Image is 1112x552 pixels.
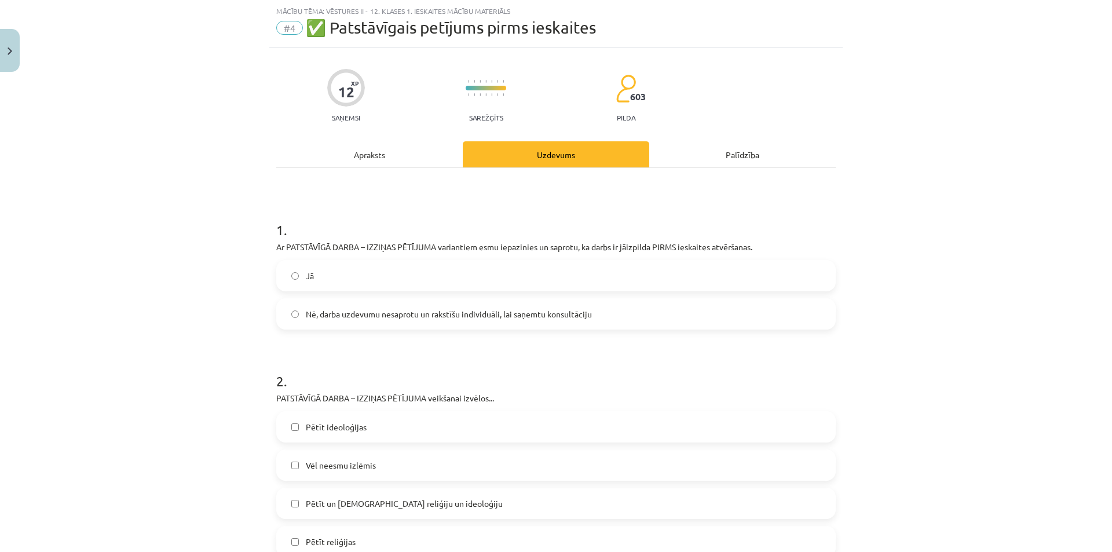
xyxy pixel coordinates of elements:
img: icon-short-line-57e1e144782c952c97e751825c79c345078a6d821885a25fce030b3d8c18986b.svg [497,93,498,96]
img: students-c634bb4e5e11cddfef0936a35e636f08e4e9abd3cc4e673bd6f9a4125e45ecb1.svg [616,74,636,103]
p: pilda [617,114,635,122]
img: icon-short-line-57e1e144782c952c97e751825c79c345078a6d821885a25fce030b3d8c18986b.svg [474,93,475,96]
img: icon-short-line-57e1e144782c952c97e751825c79c345078a6d821885a25fce030b3d8c18986b.svg [474,80,475,83]
input: Pētīt reliģijas [291,538,299,546]
img: icon-short-line-57e1e144782c952c97e751825c79c345078a6d821885a25fce030b3d8c18986b.svg [480,80,481,83]
img: icon-close-lesson-0947bae3869378f0d4975bcd49f059093ad1ed9edebbc8119c70593378902aed.svg [8,47,12,55]
img: icon-short-line-57e1e144782c952c97e751825c79c345078a6d821885a25fce030b3d8c18986b.svg [503,93,504,96]
p: Sarežģīts [469,114,503,122]
div: Apraksts [276,141,463,167]
span: ✅ Patstāvīgais petījums pirms ieskaites [306,18,596,37]
span: Pētīt ideoloģijas [306,421,367,433]
p: PATSTĀVĪGĀ DARBA – IZZIŅAS PĒTĪJUMA veikšanai izvēlos... [276,392,836,404]
span: Jā [306,270,314,282]
img: icon-short-line-57e1e144782c952c97e751825c79c345078a6d821885a25fce030b3d8c18986b.svg [491,80,492,83]
div: Uzdevums [463,141,649,167]
input: Pētīt un [DEMOGRAPHIC_DATA] reliģiju un ideoloģiju [291,500,299,507]
img: icon-short-line-57e1e144782c952c97e751825c79c345078a6d821885a25fce030b3d8c18986b.svg [468,80,469,83]
input: Vēl neesmu izlēmis [291,462,299,469]
img: icon-short-line-57e1e144782c952c97e751825c79c345078a6d821885a25fce030b3d8c18986b.svg [485,80,487,83]
div: 12 [338,84,354,100]
span: 603 [630,92,646,102]
span: Pētīt reliģijas [306,536,356,548]
div: Palīdzība [649,141,836,167]
div: Mācību tēma: Vēstures ii - 12. klases 1. ieskaites mācību materiāls [276,7,836,15]
img: icon-short-line-57e1e144782c952c97e751825c79c345078a6d821885a25fce030b3d8c18986b.svg [497,80,498,83]
h1: 2 . [276,353,836,389]
p: Ar PATSTĀVĪGĀ DARBA – IZZIŅAS PĒTĪJUMA variantiem esmu iepazinies un saprotu, ka darbs ir jāizpil... [276,241,836,253]
input: Pētīt ideoloģijas [291,423,299,431]
img: icon-short-line-57e1e144782c952c97e751825c79c345078a6d821885a25fce030b3d8c18986b.svg [480,93,481,96]
p: Saņemsi [327,114,365,122]
input: Nē, darba uzdevumu nesaprotu un rakstīšu individuāli, lai saņemtu konsultāciju [291,310,299,318]
img: icon-short-line-57e1e144782c952c97e751825c79c345078a6d821885a25fce030b3d8c18986b.svg [491,93,492,96]
img: icon-short-line-57e1e144782c952c97e751825c79c345078a6d821885a25fce030b3d8c18986b.svg [468,93,469,96]
span: XP [351,80,359,86]
span: #4 [276,21,303,35]
span: Vēl neesmu izlēmis [306,459,376,471]
h1: 1 . [276,202,836,237]
img: icon-short-line-57e1e144782c952c97e751825c79c345078a6d821885a25fce030b3d8c18986b.svg [503,80,504,83]
span: Nē, darba uzdevumu nesaprotu un rakstīšu individuāli, lai saņemtu konsultāciju [306,308,592,320]
span: Pētīt un [DEMOGRAPHIC_DATA] reliģiju un ideoloģiju [306,498,503,510]
img: icon-short-line-57e1e144782c952c97e751825c79c345078a6d821885a25fce030b3d8c18986b.svg [485,93,487,96]
input: Jā [291,272,299,280]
